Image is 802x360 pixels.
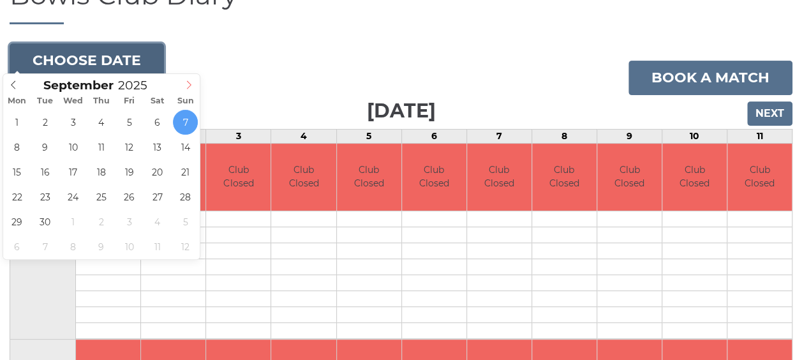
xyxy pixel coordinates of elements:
[173,209,198,234] span: October 5, 2025
[206,144,271,211] td: Club Closed
[89,160,114,184] span: September 18, 2025
[172,97,200,105] span: Sun
[89,184,114,209] span: September 25, 2025
[61,135,85,160] span: September 10, 2025
[61,184,85,209] span: September 24, 2025
[33,160,57,184] span: September 16, 2025
[114,78,163,93] input: Scroll to increment
[727,130,792,144] td: 11
[61,110,85,135] span: September 3, 2025
[4,234,29,259] span: October 6, 2025
[61,234,85,259] span: October 8, 2025
[336,130,401,144] td: 5
[467,144,531,211] td: Club Closed
[33,234,57,259] span: October 7, 2025
[59,97,87,105] span: Wed
[117,234,142,259] span: October 10, 2025
[3,97,31,105] span: Mon
[662,144,727,211] td: Club Closed
[145,135,170,160] span: September 13, 2025
[173,110,198,135] span: September 7, 2025
[173,160,198,184] span: September 21, 2025
[145,234,170,259] span: October 11, 2025
[531,130,597,144] td: 8
[662,130,727,144] td: 10
[271,130,336,144] td: 4
[144,97,172,105] span: Sat
[747,101,792,126] input: Next
[43,80,114,92] span: Scroll to increment
[532,144,597,211] td: Club Closed
[10,43,164,78] button: Choose date
[117,135,142,160] span: September 12, 2025
[206,130,271,144] td: 3
[597,130,662,144] td: 9
[117,184,142,209] span: September 26, 2025
[4,135,29,160] span: September 8, 2025
[145,160,170,184] span: September 20, 2025
[33,209,57,234] span: September 30, 2025
[115,97,144,105] span: Fri
[61,209,85,234] span: October 1, 2025
[117,160,142,184] span: September 19, 2025
[401,130,466,144] td: 6
[337,144,401,211] td: Club Closed
[145,209,170,234] span: October 4, 2025
[33,135,57,160] span: September 9, 2025
[117,209,142,234] span: October 3, 2025
[61,160,85,184] span: September 17, 2025
[4,160,29,184] span: September 15, 2025
[4,184,29,209] span: September 22, 2025
[466,130,531,144] td: 7
[4,110,29,135] span: September 1, 2025
[271,144,336,211] td: Club Closed
[31,97,59,105] span: Tue
[89,135,114,160] span: September 11, 2025
[89,110,114,135] span: September 4, 2025
[117,110,142,135] span: September 5, 2025
[145,110,170,135] span: September 6, 2025
[173,135,198,160] span: September 14, 2025
[89,234,114,259] span: October 9, 2025
[145,184,170,209] span: September 27, 2025
[727,144,792,211] td: Club Closed
[87,97,115,105] span: Thu
[33,184,57,209] span: September 23, 2025
[4,209,29,234] span: September 29, 2025
[402,144,466,211] td: Club Closed
[33,110,57,135] span: September 2, 2025
[628,61,792,95] a: Book a match
[89,209,114,234] span: October 2, 2025
[597,144,662,211] td: Club Closed
[173,234,198,259] span: October 12, 2025
[173,184,198,209] span: September 28, 2025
